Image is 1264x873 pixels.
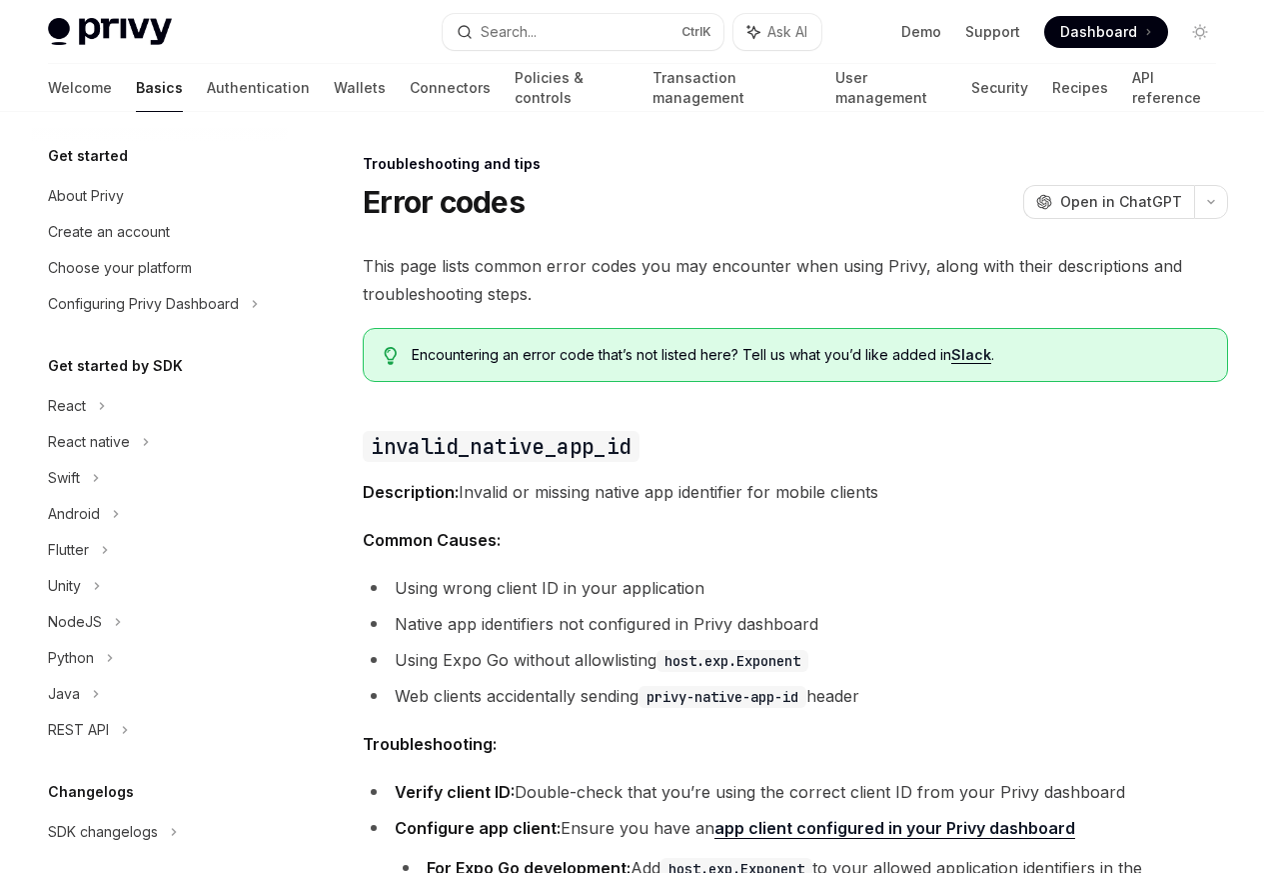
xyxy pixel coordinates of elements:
[48,354,183,378] h5: Get started by SDK
[363,154,1228,174] div: Troubleshooting and tips
[48,538,89,562] div: Flutter
[363,610,1228,638] li: Native app identifiers not configured in Privy dashboard
[965,22,1020,42] a: Support
[363,184,525,220] h1: Error codes
[363,478,1228,506] span: Invalid or missing native app identifier for mobile clients
[733,14,821,50] button: Ask AI
[1184,16,1216,48] button: Toggle dark mode
[48,18,172,46] img: light logo
[652,64,810,112] a: Transaction management
[638,686,806,708] code: privy-native-app-id
[1023,185,1194,219] button: Open in ChatGPT
[48,256,192,280] div: Choose your platform
[395,782,515,802] strong: Verify client ID:
[363,482,459,502] strong: Description:
[48,502,100,526] div: Android
[32,214,288,250] a: Create an account
[48,574,81,598] div: Unity
[363,682,1228,710] li: Web clients accidentally sending header
[384,347,398,365] svg: Tip
[363,646,1228,674] li: Using Expo Go without allowlisting
[1044,16,1168,48] a: Dashboard
[32,250,288,286] a: Choose your platform
[48,430,130,454] div: React native
[767,22,807,42] span: Ask AI
[1060,22,1137,42] span: Dashboard
[1132,64,1216,112] a: API reference
[48,466,80,490] div: Swift
[363,530,501,550] strong: Common Causes:
[48,220,170,244] div: Create an account
[48,780,134,804] h5: Changelogs
[395,818,561,838] strong: Configure app client:
[443,14,723,50] button: Search...CtrlK
[48,184,124,208] div: About Privy
[1060,192,1182,212] span: Open in ChatGPT
[363,778,1228,806] li: Double-check that you’re using the correct client ID from your Privy dashboard
[363,252,1228,308] span: This page lists common error codes you may encounter when using Privy, along with their descripti...
[48,820,158,844] div: SDK changelogs
[951,346,991,364] a: Slack
[48,292,239,316] div: Configuring Privy Dashboard
[48,394,86,418] div: React
[32,178,288,214] a: About Privy
[1052,64,1108,112] a: Recipes
[363,734,497,754] strong: Troubleshooting:
[515,64,629,112] a: Policies & controls
[334,64,386,112] a: Wallets
[410,64,491,112] a: Connectors
[207,64,310,112] a: Authentication
[363,574,1228,602] li: Using wrong client ID in your application
[136,64,183,112] a: Basics
[48,64,112,112] a: Welcome
[48,610,102,634] div: NodeJS
[835,64,948,112] a: User management
[48,682,80,706] div: Java
[656,650,808,672] code: host.exp.Exponent
[714,818,1075,839] a: app client configured in your Privy dashboard
[481,20,537,44] div: Search...
[48,144,128,168] h5: Get started
[48,718,109,742] div: REST API
[412,345,1207,365] span: Encountering an error code that’s not listed here? Tell us what you’d like added in .
[971,64,1028,112] a: Security
[681,24,711,40] span: Ctrl K
[363,431,638,462] code: invalid_native_app_id
[901,22,941,42] a: Demo
[48,646,94,670] div: Python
